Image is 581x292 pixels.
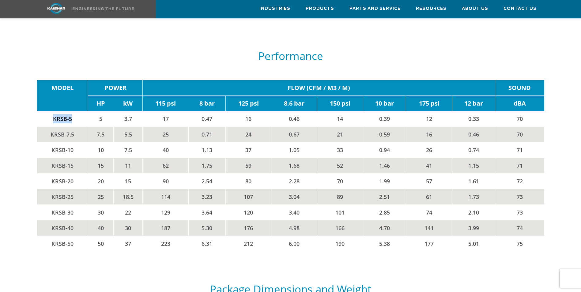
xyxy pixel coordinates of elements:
[143,142,189,158] td: 40
[406,96,452,111] td: 175 psi
[113,236,143,252] td: 37
[188,127,225,142] td: 0.71
[495,220,544,236] td: 74
[495,127,544,142] td: 70
[37,236,88,252] td: KRSB-50
[88,205,113,220] td: 30
[88,111,113,127] td: 5
[452,142,495,158] td: 0.74
[504,0,537,17] a: Contact Us
[188,205,225,220] td: 3.64
[363,189,406,205] td: 2.51
[452,205,495,220] td: 2.10
[363,174,406,189] td: 1.99
[406,158,452,174] td: 41
[495,205,544,220] td: 73
[259,5,290,12] span: Industries
[225,236,271,252] td: 212
[406,111,452,127] td: 12
[317,236,363,252] td: 190
[406,142,452,158] td: 26
[225,174,271,189] td: 80
[452,127,495,142] td: 0.46
[188,158,225,174] td: 1.75
[143,220,189,236] td: 187
[317,142,363,158] td: 33
[349,0,401,17] a: Parts and Service
[113,189,143,205] td: 18.5
[33,3,79,14] img: kaishan logo
[363,158,406,174] td: 1.46
[113,142,143,158] td: 7.5
[143,189,189,205] td: 114
[452,189,495,205] td: 1.73
[406,174,452,189] td: 57
[406,220,452,236] td: 141
[88,96,113,111] td: HP
[317,220,363,236] td: 166
[495,96,544,111] td: dBA
[495,80,544,96] td: SOUND
[271,220,317,236] td: 4.98
[271,96,317,111] td: 8.6 bar
[143,111,189,127] td: 17
[188,174,225,189] td: 2.54
[188,236,225,252] td: 6.31
[37,50,544,62] h5: Performance
[225,205,271,220] td: 120
[88,236,113,252] td: 50
[406,236,452,252] td: 177
[143,96,189,111] td: 115 psi
[73,7,134,10] img: Engineering the future
[416,5,447,12] span: Resources
[113,111,143,127] td: 3.7
[143,127,189,142] td: 25
[113,220,143,236] td: 30
[188,111,225,127] td: 0.47
[88,189,113,205] td: 25
[188,96,225,111] td: 8 bar
[452,236,495,252] td: 5.01
[406,127,452,142] td: 16
[306,0,334,17] a: Products
[363,127,406,142] td: 0.59
[495,158,544,174] td: 71
[271,205,317,220] td: 3.40
[259,0,290,17] a: Industries
[37,205,88,220] td: KRSB-30
[452,220,495,236] td: 3.99
[271,174,317,189] td: 2.28
[113,174,143,189] td: 15
[225,189,271,205] td: 107
[452,158,495,174] td: 1.15
[37,174,88,189] td: KRSB-20
[225,111,271,127] td: 16
[416,0,447,17] a: Resources
[271,236,317,252] td: 6.00
[317,127,363,142] td: 21
[349,5,401,12] span: Parts and Service
[363,236,406,252] td: 5.38
[143,174,189,189] td: 90
[143,205,189,220] td: 129
[495,236,544,252] td: 75
[462,0,488,17] a: About Us
[37,158,88,174] td: KRSB-15
[37,189,88,205] td: KRSB-25
[271,158,317,174] td: 1.68
[317,158,363,174] td: 52
[452,174,495,189] td: 1.61
[113,205,143,220] td: 22
[406,205,452,220] td: 74
[317,189,363,205] td: 89
[317,96,363,111] td: 150 psi
[225,220,271,236] td: 176
[88,158,113,174] td: 15
[452,96,495,111] td: 12 bar
[188,189,225,205] td: 3.23
[88,127,113,142] td: 7.5
[188,142,225,158] td: 1.13
[143,236,189,252] td: 223
[225,142,271,158] td: 37
[504,5,537,12] span: Contact Us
